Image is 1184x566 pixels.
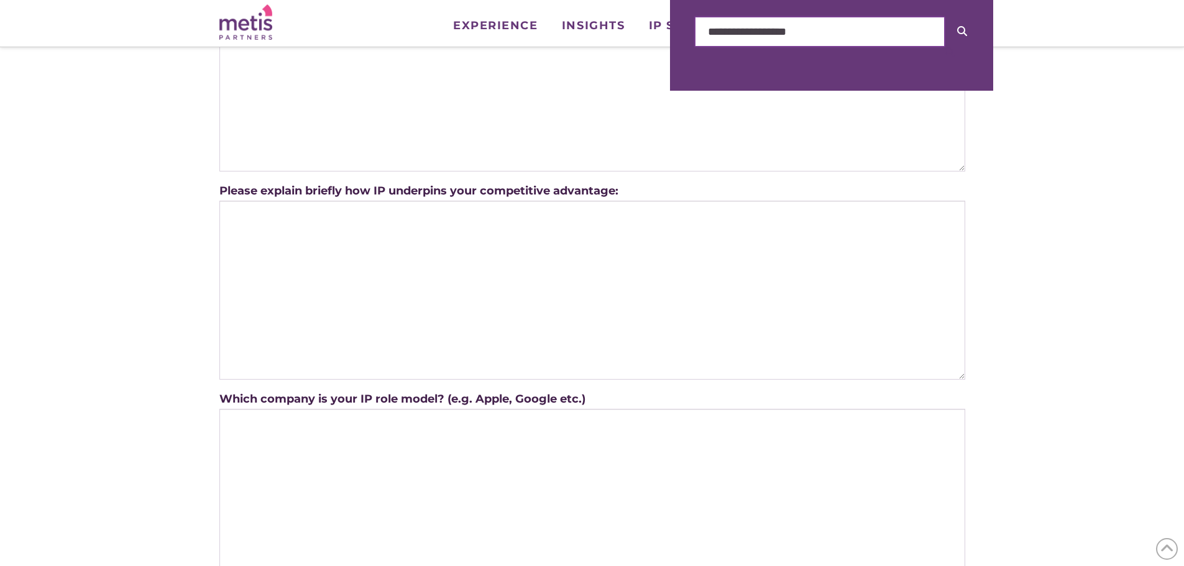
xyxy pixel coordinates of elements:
[219,4,272,40] img: Metis Partners
[1156,538,1178,560] span: Back to Top
[649,20,708,31] span: IP Sales
[219,181,618,201] label: Please explain briefly how IP underpins your competitive advantage:
[453,20,538,31] span: Experience
[562,20,625,31] span: Insights
[219,390,585,409] label: Which company is your IP role model? (e.g. Apple, Google etc.)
